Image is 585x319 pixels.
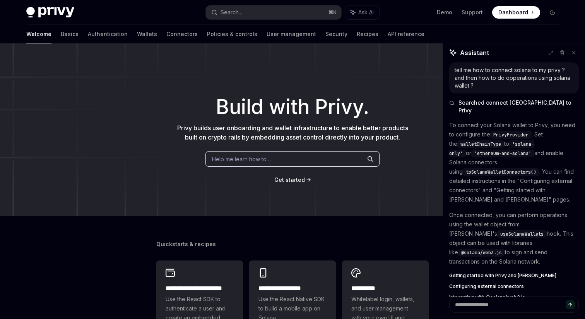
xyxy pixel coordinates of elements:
[328,9,337,16] span: ⌘ K
[500,231,544,237] span: useSolanaWallets
[137,25,157,43] a: Wallets
[449,283,524,290] span: Configuring external connectors
[455,66,573,90] div: tell me how to connect solana to my privy ? and then how to do opperations using solana wallet ?
[493,132,529,138] span: PrivyProvider
[206,5,341,19] button: Search...⌘K
[177,124,408,141] span: Privy builds user onboarding and wallet infrastructure to enable better products built on crypto ...
[474,150,531,157] span: 'ethereum-and-solana'
[449,272,556,279] span: Getting started with Privy and [PERSON_NAME]
[212,155,271,163] span: Help me learn how to…
[267,25,316,43] a: User management
[458,99,579,114] span: Searched connect [GEOGRAPHIC_DATA] to Privy
[449,121,579,204] p: To connect your Solana wallet to Privy, you need to configure the . Set the to or and enable Sola...
[449,210,579,266] p: Once connected, you can perform operations using the wallet object from [PERSON_NAME]'s hook. Thi...
[325,25,347,43] a: Security
[88,25,128,43] a: Authentication
[61,25,79,43] a: Basics
[357,25,378,43] a: Recipes
[498,9,528,16] span: Dashboard
[358,9,374,16] span: Ask AI
[274,176,305,184] a: Get started
[461,250,502,256] span: @solana/web3.js
[462,9,483,16] a: Support
[437,9,452,16] a: Demo
[345,5,379,19] button: Ask AI
[460,141,501,147] span: walletChainType
[216,100,369,114] span: Build with Privy.
[449,272,579,279] a: Getting started with Privy and [PERSON_NAME]
[449,294,579,300] a: Integrating with @solana/web3.js
[460,48,489,57] span: Assistant
[221,8,242,17] div: Search...
[388,25,424,43] a: API reference
[566,300,575,309] button: Send message
[449,294,525,300] span: Integrating with @solana/web3.js
[166,25,198,43] a: Connectors
[492,6,540,19] a: Dashboard
[546,6,559,19] button: Toggle dark mode
[26,7,74,18] img: dark logo
[449,99,579,114] button: Searched connect [GEOGRAPHIC_DATA] to Privy
[449,283,579,290] a: Configuring external connectors
[156,240,216,248] span: Quickstarts & recipes
[26,25,51,43] a: Welcome
[207,25,257,43] a: Policies & controls
[466,169,536,175] span: toSolanaWalletConnectors()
